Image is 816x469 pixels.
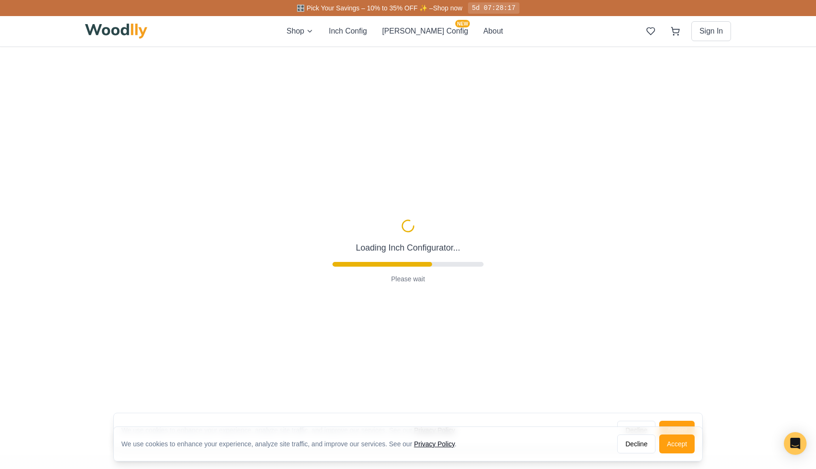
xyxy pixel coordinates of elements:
[617,374,655,393] button: Decline
[391,227,425,237] p: Please wait
[382,26,468,37] button: [PERSON_NAME] ConfigNEW
[297,4,433,12] span: 🎛️ Pick Your Savings – 10% to 35% OFF ✨ –
[659,374,695,393] button: Accept
[659,434,695,453] button: Accept
[483,26,503,37] button: About
[329,26,367,37] button: Inch Config
[691,21,731,41] button: Sign In
[468,2,519,14] div: 5d 07:28:17
[414,380,455,387] a: Privacy Policy
[121,379,464,388] div: We use cookies to enhance your experience, analyze site traffic, and improve our services. See our .
[617,434,655,453] button: Decline
[121,439,464,449] div: We use cookies to enhance your experience, analyze site traffic, and improve our services. See our .
[287,26,314,37] button: Shop
[85,24,147,39] img: Woodlly
[433,4,462,12] a: Shop now
[414,440,455,448] a: Privacy Policy
[455,20,470,27] span: NEW
[784,432,807,455] div: Open Intercom Messenger
[356,194,460,208] p: Loading Inch Configurator...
